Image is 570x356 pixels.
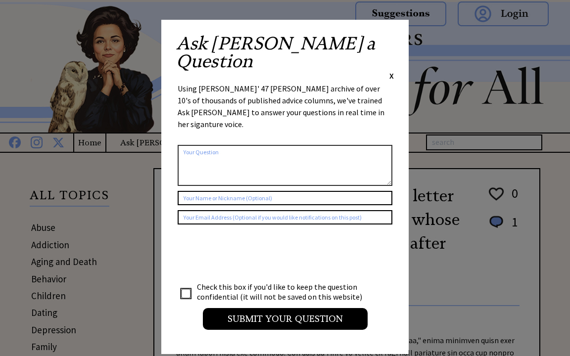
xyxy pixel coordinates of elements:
h2: Ask [PERSON_NAME] a Question [176,35,394,70]
input: Your Email Address (Optional if you would like notifications on this post) [178,210,392,224]
input: Submit your Question [203,308,368,330]
div: Using [PERSON_NAME]' 47 [PERSON_NAME] archive of over 10's of thousands of published advice colum... [178,83,392,140]
td: Check this box if you'd like to keep the question confidential (it will not be saved on this webs... [196,281,372,302]
iframe: reCAPTCHA [178,234,328,273]
input: Your Name or Nickname (Optional) [178,191,392,205]
span: X [389,71,394,81]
